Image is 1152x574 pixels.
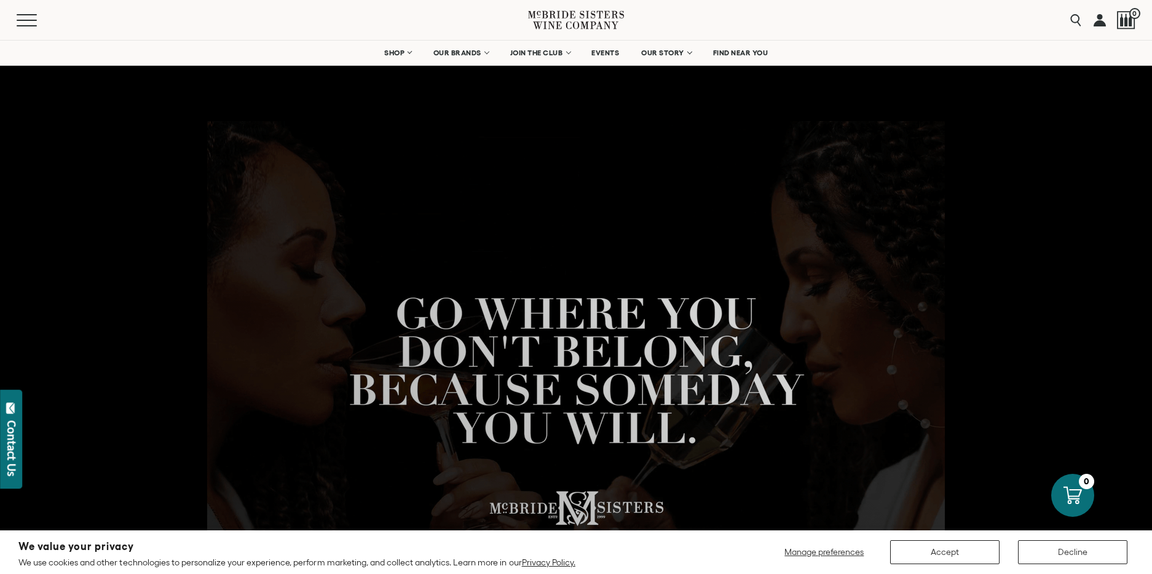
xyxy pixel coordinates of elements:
span: SHOP [384,49,405,57]
a: Privacy Policy. [522,557,575,567]
a: FIND NEAR YOU [705,41,776,65]
button: Manage preferences [777,540,872,564]
h2: We value your privacy [18,541,575,552]
a: EVENTS [583,41,627,65]
span: FIND NEAR YOU [713,49,768,57]
span: EVENTS [591,49,619,57]
a: SHOP [376,41,419,65]
span: JOIN THE CLUB [510,49,563,57]
div: 0 [1079,474,1094,489]
span: 0 [1129,8,1140,19]
a: OUR BRANDS [425,41,496,65]
button: Mobile Menu Trigger [17,14,61,26]
button: Decline [1018,540,1127,564]
span: OUR STORY [641,49,684,57]
a: OUR STORY [633,41,699,65]
span: OUR BRANDS [433,49,481,57]
span: Manage preferences [784,547,864,557]
button: Accept [890,540,1000,564]
div: Contact Us [6,420,18,476]
a: JOIN THE CLUB [502,41,578,65]
p: We use cookies and other technologies to personalize your experience, perform marketing, and coll... [18,557,575,568]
